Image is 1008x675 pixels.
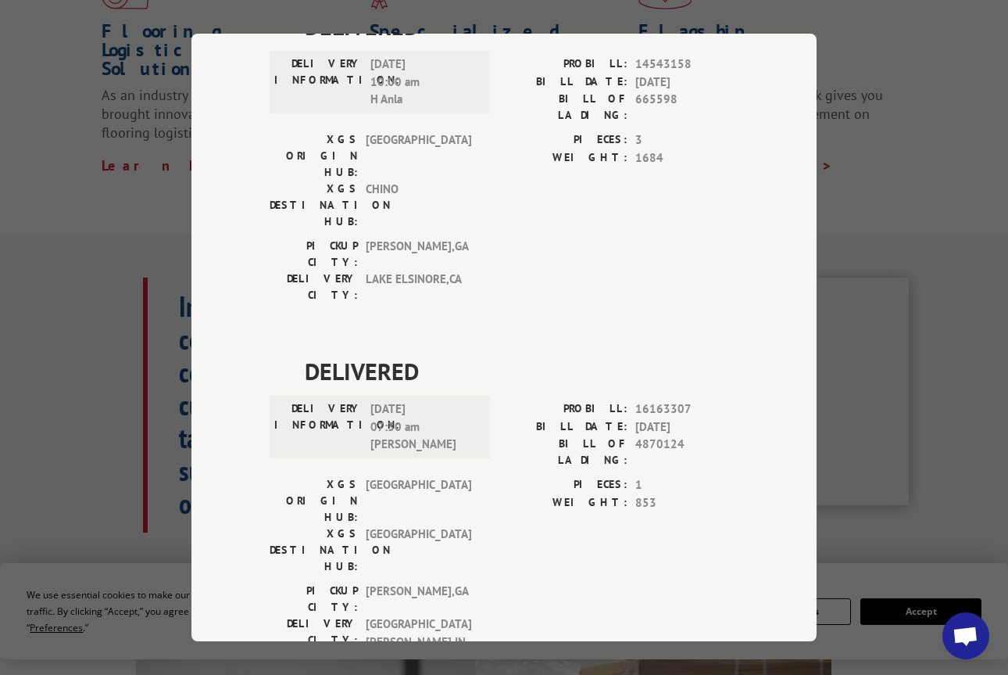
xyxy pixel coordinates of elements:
[270,271,358,303] label: DELIVERY CITY:
[635,149,738,167] span: 1684
[274,400,363,454] label: DELIVERY INFORMATION:
[270,476,358,526] label: XGS ORIGIN HUB:
[366,131,471,181] span: [GEOGRAPHIC_DATA]
[504,418,627,436] label: BILL DATE:
[366,476,471,526] span: [GEOGRAPHIC_DATA]
[635,74,738,92] span: [DATE]
[270,526,358,575] label: XGS DESTINATION HUB:
[504,56,627,74] label: PROBILL:
[635,476,738,494] span: 1
[504,400,627,418] label: PROBILL:
[270,131,358,181] label: XGS ORIGIN HUB:
[635,91,738,124] span: 665598
[270,181,358,230] label: XGS DESTINATION HUB:
[942,612,989,659] div: Open chat
[366,526,471,575] span: [GEOGRAPHIC_DATA]
[270,238,358,271] label: PICKUP CITY:
[635,494,738,512] span: 853
[370,56,476,109] span: [DATE] 10:00 am H Anla
[366,181,471,230] span: CHINO
[270,583,358,616] label: PICKUP CITY:
[366,238,471,271] span: [PERSON_NAME] , GA
[504,436,627,469] label: BILL OF LADING:
[635,418,738,436] span: [DATE]
[366,583,471,616] span: [PERSON_NAME] , GA
[366,271,471,303] span: LAKE ELSINORE , CA
[370,400,476,454] span: [DATE] 07:30 am [PERSON_NAME]
[635,131,738,149] span: 3
[635,400,738,418] span: 16163307
[305,354,738,389] span: DELIVERED
[635,56,738,74] span: 14543158
[635,436,738,469] span: 4870124
[274,56,363,109] label: DELIVERY INFORMATION:
[270,616,358,651] label: DELIVERY CITY:
[504,494,627,512] label: WEIGHT:
[366,616,471,651] span: [GEOGRAPHIC_DATA][PERSON_NAME] , IN
[504,91,627,124] label: BILL OF LADING:
[504,131,627,149] label: PIECES:
[504,149,627,167] label: WEIGHT:
[504,476,627,494] label: PIECES:
[504,74,627,92] label: BILL DATE:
